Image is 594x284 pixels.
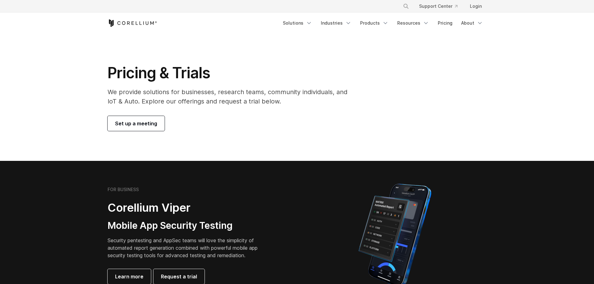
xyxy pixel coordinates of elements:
span: Set up a meeting [115,120,157,127]
a: Corellium Home [108,19,157,27]
h6: FOR BUSINESS [108,187,139,192]
a: Support Center [414,1,462,12]
p: We provide solutions for businesses, research teams, community individuals, and IoT & Auto. Explo... [108,87,356,106]
div: Navigation Menu [395,1,487,12]
a: Login [465,1,487,12]
span: Learn more [115,273,143,280]
a: Request a trial [153,269,205,284]
a: Pricing [434,17,456,29]
h3: Mobile App Security Testing [108,220,267,232]
a: Set up a meeting [108,116,165,131]
h1: Pricing & Trials [108,64,356,82]
p: Security pentesting and AppSec teams will love the simplicity of automated report generation comb... [108,237,267,259]
a: Products [356,17,392,29]
a: About [457,17,487,29]
a: Industries [317,17,355,29]
h2: Corellium Viper [108,201,267,215]
span: Request a trial [161,273,197,280]
a: Solutions [279,17,316,29]
button: Search [400,1,412,12]
div: Navigation Menu [279,17,487,29]
a: Learn more [108,269,151,284]
a: Resources [394,17,433,29]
